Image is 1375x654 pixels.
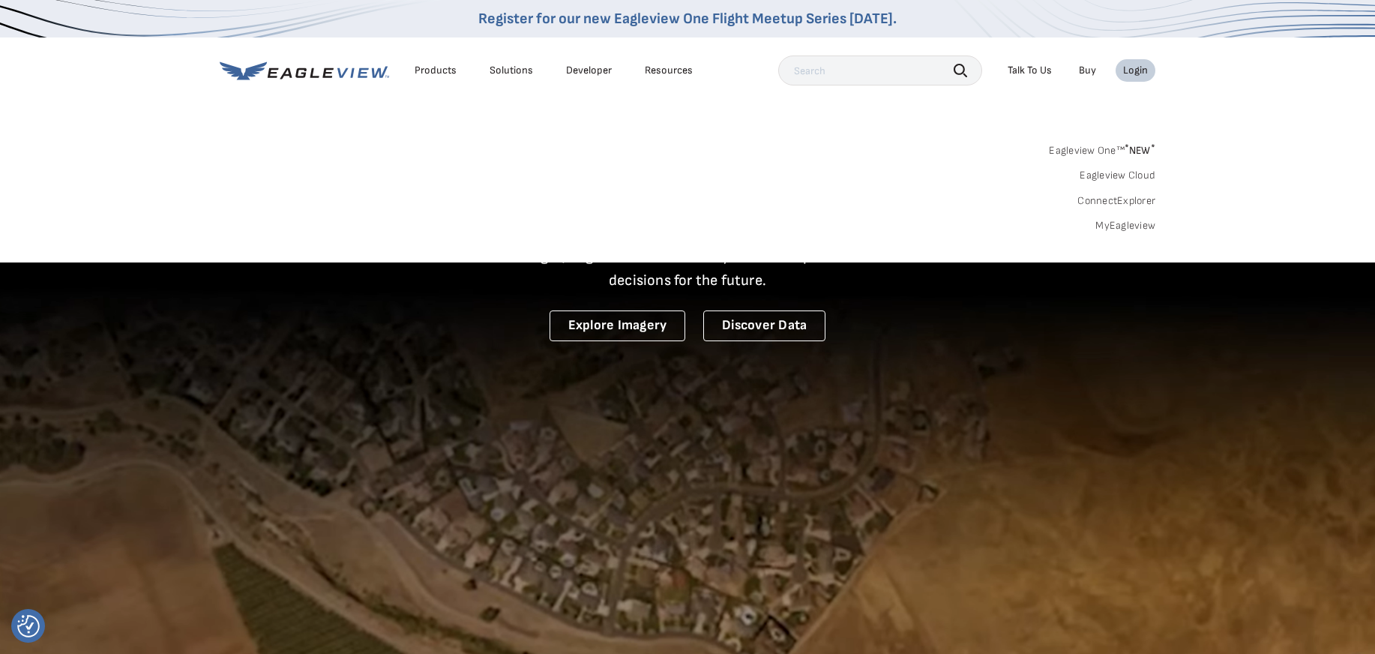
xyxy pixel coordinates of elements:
a: MyEagleview [1095,219,1155,232]
span: NEW [1125,144,1155,157]
a: Developer [566,64,612,77]
a: Eagleview One™*NEW* [1049,139,1155,157]
a: Buy [1079,64,1096,77]
a: Register for our new Eagleview One Flight Meetup Series [DATE]. [478,10,897,28]
img: Revisit consent button [17,615,40,637]
div: Talk To Us [1008,64,1052,77]
a: Discover Data [703,310,825,341]
div: Solutions [490,64,533,77]
a: ConnectExplorer [1077,194,1155,208]
a: Explore Imagery [550,310,686,341]
div: Resources [645,64,693,77]
input: Search [778,55,982,85]
button: Consent Preferences [17,615,40,637]
a: Eagleview Cloud [1080,169,1155,182]
div: Login [1123,64,1148,77]
div: Products [415,64,457,77]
